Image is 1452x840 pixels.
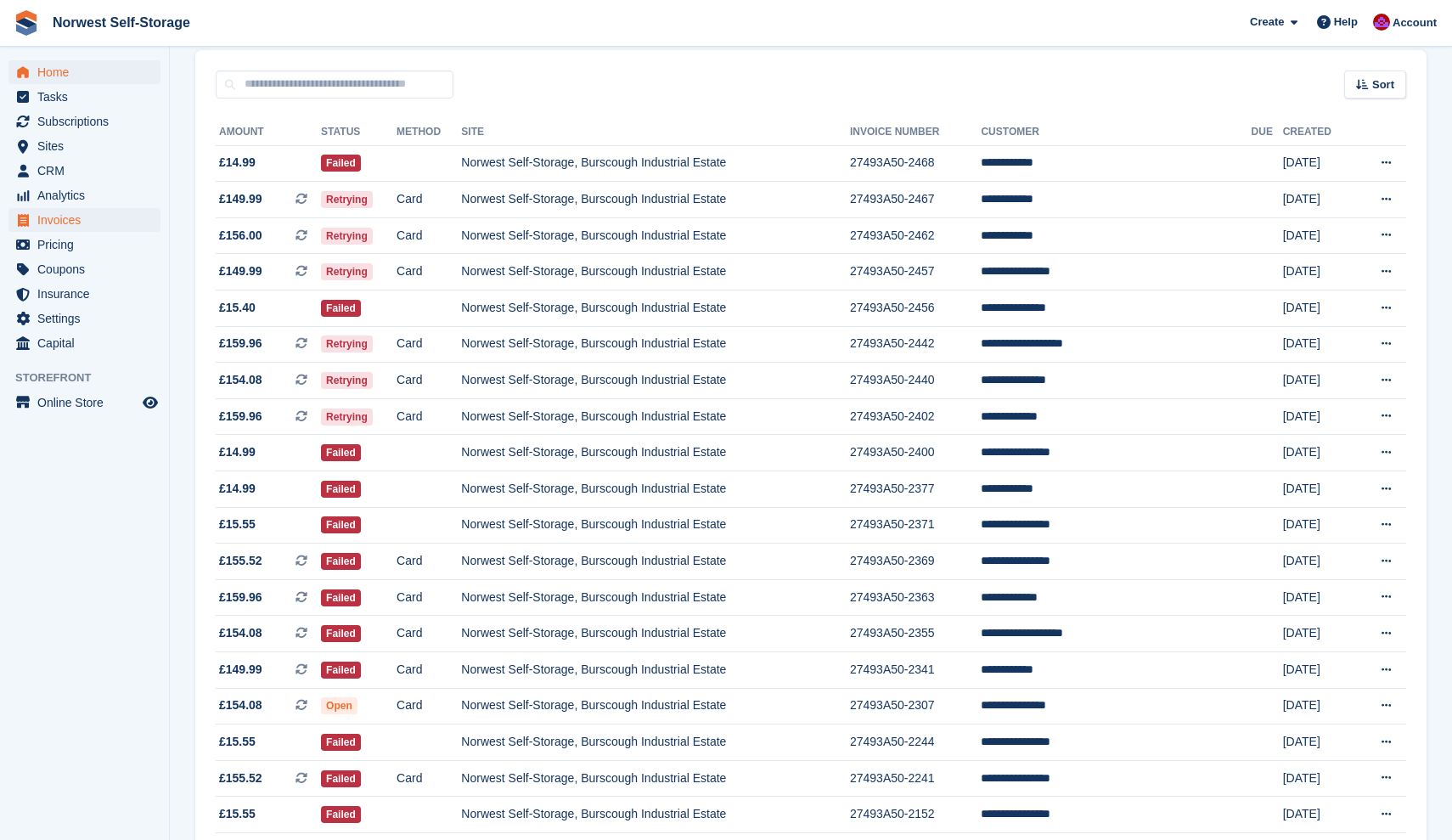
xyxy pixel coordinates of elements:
th: Amount [216,119,321,146]
td: 27493A50-2400 [850,435,981,471]
span: Storefront [15,369,169,386]
td: 27493A50-2402 [850,398,981,435]
span: Online Store [37,391,139,414]
span: £14.99 [219,154,256,172]
td: 27493A50-2467 [850,182,981,218]
td: [DATE] [1283,363,1354,399]
td: Norwest Self-Storage, Burscough Industrial Estate [461,760,850,797]
td: Card [397,182,461,218]
th: Method [397,119,461,146]
td: Card [397,688,461,724]
span: Capital [37,331,139,355]
th: Customer [981,119,1251,146]
td: [DATE] [1283,398,1354,435]
span: £14.99 [219,443,256,461]
td: Norwest Self-Storage, Burscough Industrial Estate [461,688,850,724]
span: Home [37,60,139,84]
td: 27493A50-2369 [850,544,981,580]
span: £155.52 [219,770,262,787]
span: £15.55 [219,805,256,823]
td: [DATE] [1283,145,1354,182]
td: 27493A50-2363 [850,579,981,616]
span: £154.08 [219,371,262,389]
td: 27493A50-2355 [850,616,981,652]
td: [DATE] [1283,616,1354,652]
td: [DATE] [1283,579,1354,616]
td: 27493A50-2152 [850,797,981,833]
span: Failed [321,516,361,533]
td: Card [397,363,461,399]
span: Failed [321,770,361,787]
td: [DATE] [1283,217,1354,254]
span: £14.99 [219,480,256,498]
td: [DATE] [1283,326,1354,363]
span: Failed [321,589,361,606]
td: Norwest Self-Storage, Burscough Industrial Estate [461,217,850,254]
td: Card [397,652,461,689]
td: Card [397,760,461,797]
span: Failed [321,444,361,461]
td: Card [397,579,461,616]
td: Norwest Self-Storage, Burscough Industrial Estate [461,398,850,435]
span: £15.55 [219,733,256,751]
span: Failed [321,553,361,570]
a: menu [8,233,160,257]
td: [DATE] [1283,507,1354,544]
td: 27493A50-2341 [850,652,981,689]
a: menu [8,60,160,84]
td: [DATE] [1283,544,1354,580]
td: Norwest Self-Storage, Burscough Industrial Estate [461,652,850,689]
span: £159.96 [219,335,262,352]
span: Failed [321,481,361,498]
td: 27493A50-2241 [850,760,981,797]
td: Card [397,398,461,435]
span: Failed [321,734,361,751]
th: Created [1283,119,1354,146]
th: Status [321,119,397,146]
td: Norwest Self-Storage, Burscough Industrial Estate [461,507,850,544]
td: Norwest Self-Storage, Burscough Industrial Estate [461,544,850,580]
span: Retrying [321,372,373,389]
td: Norwest Self-Storage, Burscough Industrial Estate [461,145,850,182]
a: menu [8,331,160,355]
a: menu [8,208,160,232]
td: Norwest Self-Storage, Burscough Industrial Estate [461,326,850,363]
span: £155.52 [219,552,262,570]
a: menu [8,159,160,183]
span: £154.08 [219,696,262,714]
span: CRM [37,159,139,183]
span: £159.96 [219,408,262,426]
td: [DATE] [1283,760,1354,797]
span: £149.99 [219,661,262,679]
img: stora-icon-8386f47178a22dfd0bd8f6a31ec36ba5ce8667c1dd55bd0f319d3a0aa187defe.svg [14,10,39,36]
span: Invoices [37,208,139,232]
span: £159.96 [219,589,262,606]
td: Card [397,616,461,652]
td: 27493A50-2468 [850,145,981,182]
td: Norwest Self-Storage, Burscough Industrial Estate [461,254,850,290]
td: Norwest Self-Storage, Burscough Industrial Estate [461,182,850,218]
span: Retrying [321,228,373,245]
span: Failed [321,625,361,642]
td: [DATE] [1283,254,1354,290]
span: Account [1393,14,1437,31]
td: [DATE] [1283,290,1354,327]
td: 27493A50-2442 [850,326,981,363]
td: [DATE] [1283,435,1354,471]
td: [DATE] [1283,797,1354,833]
th: Site [461,119,850,146]
td: Card [397,544,461,580]
a: menu [8,307,160,330]
span: Open [321,697,357,714]
span: Insurance [37,282,139,306]
td: 27493A50-2307 [850,688,981,724]
td: Norwest Self-Storage, Burscough Industrial Estate [461,363,850,399]
a: menu [8,110,160,133]
td: [DATE] [1283,724,1354,761]
a: menu [8,183,160,207]
td: 27493A50-2462 [850,217,981,254]
td: 27493A50-2440 [850,363,981,399]
th: Due [1252,119,1283,146]
td: Norwest Self-Storage, Burscough Industrial Estate [461,724,850,761]
span: Pricing [37,233,139,257]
